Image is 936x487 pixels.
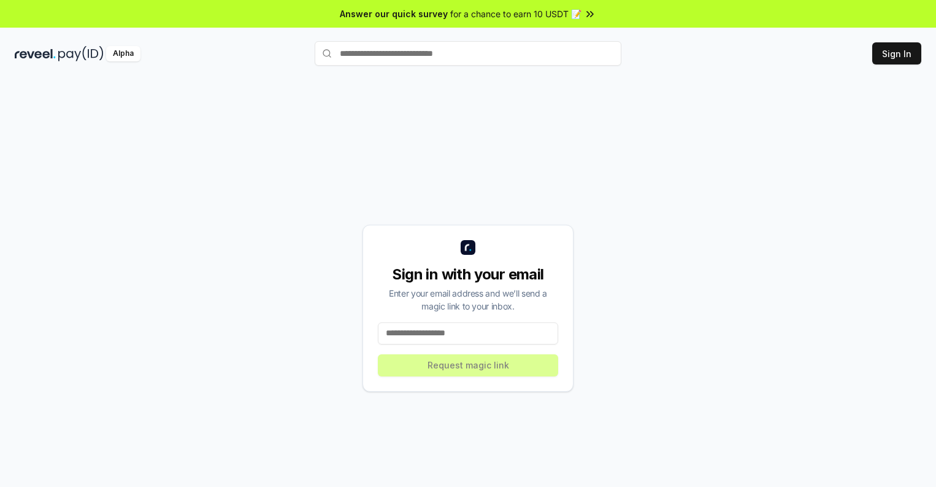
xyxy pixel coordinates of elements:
[340,7,448,20] span: Answer our quick survey
[58,46,104,61] img: pay_id
[378,287,558,313] div: Enter your email address and we’ll send a magic link to your inbox.
[461,240,475,255] img: logo_small
[378,265,558,284] div: Sign in with your email
[450,7,581,20] span: for a chance to earn 10 USDT 📝
[15,46,56,61] img: reveel_dark
[872,42,921,64] button: Sign In
[106,46,140,61] div: Alpha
